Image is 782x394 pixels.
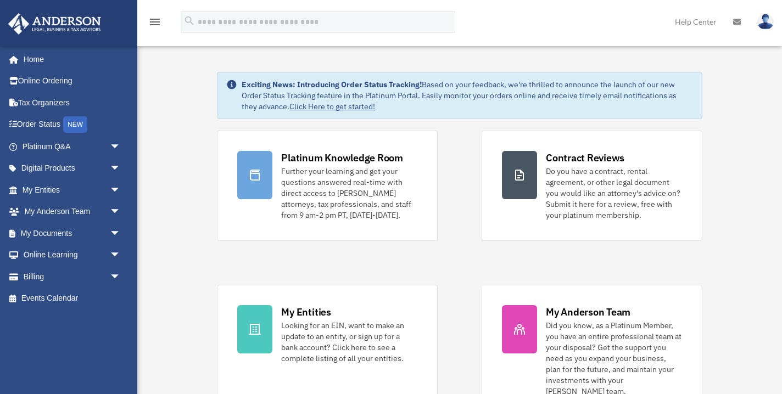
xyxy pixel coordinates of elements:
[757,14,774,30] img: User Pic
[8,266,137,288] a: Billingarrow_drop_down
[281,151,403,165] div: Platinum Knowledge Room
[242,80,422,89] strong: Exciting News: Introducing Order Status Tracking!
[5,13,104,35] img: Anderson Advisors Platinum Portal
[148,15,161,29] i: menu
[110,244,132,267] span: arrow_drop_down
[8,288,137,309] a: Events Calendar
[546,151,624,165] div: Contract Reviews
[110,222,132,245] span: arrow_drop_down
[8,114,137,136] a: Order StatusNEW
[242,79,692,112] div: Based on your feedback, we're thrilled to announce the launch of our new Order Status Tracking fe...
[281,305,331,319] div: My Entities
[8,157,137,179] a: Digital Productsarrow_drop_down
[110,201,132,223] span: arrow_drop_down
[281,166,417,221] div: Further your learning and get your questions answered real-time with direct access to [PERSON_NAM...
[546,166,682,221] div: Do you have a contract, rental agreement, or other legal document you would like an attorney's ad...
[217,131,438,241] a: Platinum Knowledge Room Further your learning and get your questions answered real-time with dire...
[8,92,137,114] a: Tax Organizers
[148,19,161,29] a: menu
[289,102,375,111] a: Click Here to get started!
[110,157,132,180] span: arrow_drop_down
[110,136,132,158] span: arrow_drop_down
[8,48,132,70] a: Home
[63,116,87,133] div: NEW
[183,15,195,27] i: search
[110,266,132,288] span: arrow_drop_down
[8,244,137,266] a: Online Learningarrow_drop_down
[8,136,137,157] a: Platinum Q&Aarrow_drop_down
[546,305,630,319] div: My Anderson Team
[8,222,137,244] a: My Documentsarrow_drop_down
[482,131,702,241] a: Contract Reviews Do you have a contract, rental agreement, or other legal document you would like...
[281,320,417,364] div: Looking for an EIN, want to make an update to an entity, or sign up for a bank account? Click her...
[110,179,132,201] span: arrow_drop_down
[8,201,137,223] a: My Anderson Teamarrow_drop_down
[8,179,137,201] a: My Entitiesarrow_drop_down
[8,70,137,92] a: Online Ordering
